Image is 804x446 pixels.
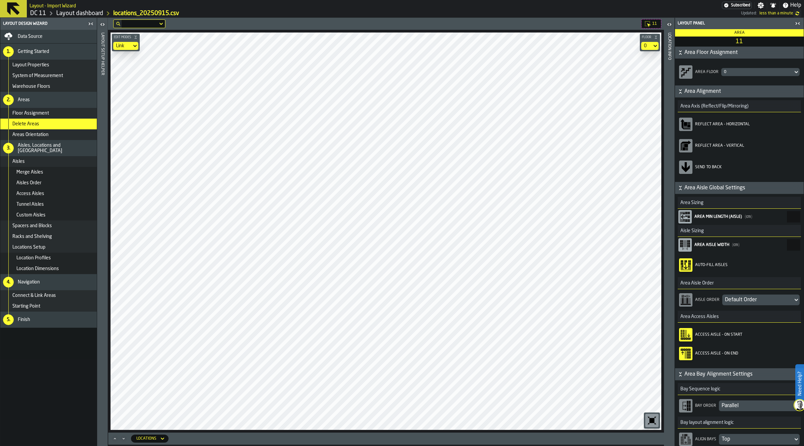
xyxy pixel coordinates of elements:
[16,202,44,207] span: Tunnel Aisles
[113,36,132,39] span: Edit Modes
[767,2,779,9] label: button-toggle-Notifications
[678,417,801,429] h3: title-section-Bay layout alignment logic
[12,245,46,250] span: Locations Setup
[0,312,97,328] li: menu Finish
[29,9,385,17] nav: Breadcrumb
[732,243,733,247] span: (
[676,38,802,45] span: 11
[796,365,803,402] label: Need Help?
[116,22,120,26] div: hide filter
[695,122,800,127] div: Reflect Area - Horizontal
[0,290,97,301] li: menu Connect & Link Areas
[86,20,95,28] label: button-toggle-Close me
[675,18,804,29] header: Layout panel
[16,255,51,261] span: Location Profiles
[0,60,97,70] li: menu Layout Properties
[2,21,86,26] div: Layout Design Wizard
[12,293,56,298] span: Connect & Link Areas
[18,279,40,285] span: Navigation
[100,31,105,444] div: Layout Setup Helper
[12,84,50,89] span: Warehouse Floors
[0,274,97,290] li: menu Navigation
[678,386,720,392] span: Bay Sequence logic
[679,344,800,363] div: button-toolbar-Access Aisle - On End
[679,115,800,134] div: button-toolbar-Reflect Area - Horizontal
[12,304,40,309] span: Starting Point
[652,21,657,26] span: 11
[695,143,800,148] div: Reflect Area - Vertical
[694,298,721,302] div: Aisle Order
[30,10,46,17] a: link-to-/wh/i/2e91095d-d0fa-471d-87cf-b9f7f81665fc
[644,412,660,429] div: button-toolbar-undefined
[684,370,802,378] span: Area Bay Alignment Settings
[97,18,108,446] header: Layout Setup Helper
[678,228,704,234] span: Aisle Sizing
[16,266,59,271] span: Location Dimensions
[695,351,800,356] div: Access Aisle - On End
[641,42,659,50] div: DropdownMenuValue-default-floor
[759,11,793,16] span: 9/15/2025, 8:20:13 PM
[12,121,39,127] span: Delete Areas
[678,314,719,319] span: Area Access Aisles
[18,143,94,153] span: Aisles, Locations and [GEOGRAPHIC_DATA]
[694,437,718,442] div: Align bays
[684,184,802,192] span: Area Aisle Global Settings
[3,314,14,325] div: 5.
[112,34,140,41] button: button-
[675,85,804,98] button: button-
[18,97,30,103] span: Areas
[3,94,14,105] div: 2.
[678,383,801,395] h3: title-section-Bay Sequence logic
[787,211,800,222] input: AisleMinLength AisleMinLength
[678,280,714,286] span: Area Aisle Order
[0,18,97,30] header: Layout Design Wizard
[0,44,97,60] li: menu Getting Started
[741,11,757,16] span: Updated:
[725,296,790,304] div: DropdownMenuValue-
[0,156,97,167] li: menu Aisles
[12,159,25,164] span: Aisles
[751,215,752,219] span: )
[116,43,129,49] div: DropdownMenuValue-links
[695,263,800,267] div: Auto-fill Aisles
[0,253,97,263] li: menu Location Profiles
[678,209,801,225] label: AisleMinLength
[675,47,804,59] button: button-
[29,2,76,9] h2: Sub Title
[679,136,800,155] div: button-toolbar-Reflect Area - Vertical
[0,167,97,178] li: menu Merge Aisles
[16,170,43,175] span: Merge Aisles
[722,402,790,410] div: DropdownMenuValue-
[0,140,97,156] li: menu Aisles, Locations and Bays
[0,81,97,92] li: menu Warehouse Floors
[120,435,128,442] button: Minimize
[694,243,729,247] span: Area Aisle Width
[3,277,14,288] div: 4.
[745,215,752,219] span: cm
[679,398,800,414] div: Bay OrderDropdownMenuValue-
[731,3,750,8] span: Subscribed
[732,243,740,247] span: cm
[18,317,30,322] span: Finish
[724,70,790,74] div: DropdownMenuValue-default-floor
[676,21,793,26] div: Layout panel
[695,332,800,337] div: Access Aisle - On Start
[734,31,745,35] span: Area
[0,263,97,274] li: menu Location Dimensions
[678,277,801,289] h3: title-section-Area Aisle Order
[111,435,119,442] button: Maximize
[0,129,97,140] li: menu Areas Orientation
[12,111,49,116] span: Floor Assignment
[644,43,649,49] div: DropdownMenuValue-default-floor
[0,92,97,108] li: menu Areas
[667,31,672,444] div: Location Info
[695,165,800,170] div: Send to back
[678,104,748,109] span: Area Axis (Reflect/Flip/Mirroring)
[675,182,804,194] button: button-
[738,243,740,247] span: )
[12,62,49,68] span: Layout Properties
[790,1,801,9] span: Help
[678,420,734,425] span: Bay layout alignment logic
[684,87,802,95] span: Area Alignment
[0,242,97,253] li: menu Locations Setup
